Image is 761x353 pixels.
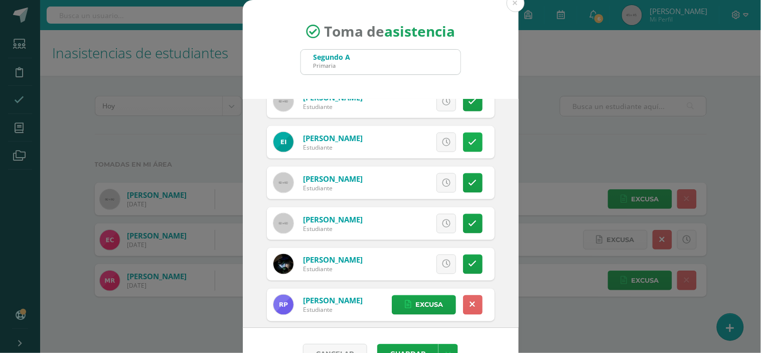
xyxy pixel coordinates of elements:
div: Estudiante [303,306,363,314]
img: 154bfa872e753fc08c08dca4ea0af92a.png [273,254,293,274]
a: [PERSON_NAME] [303,214,363,224]
img: 718f54fb0f26f47ffd1e71b0a6a47848.png [273,132,293,152]
a: Excusa [392,295,456,315]
div: Estudiante [303,184,363,192]
img: d3b89f178ee75c4d7e09d25b36ba5441.png [273,295,293,315]
a: [PERSON_NAME] [303,255,363,265]
img: 60x60 [273,91,293,111]
img: 60x60 [273,173,293,193]
div: Estudiante [303,224,363,233]
img: 60x60 [273,213,293,233]
a: [PERSON_NAME] [303,174,363,184]
div: Primaria [314,62,351,69]
input: Busca un grado o sección aquí... [301,50,461,74]
strong: asistencia [384,22,455,41]
span: Excusa [415,296,443,314]
div: Estudiante [303,102,363,111]
div: Segundo A [314,52,351,62]
span: Toma de [324,22,455,41]
a: [PERSON_NAME] [303,296,363,306]
div: Estudiante [303,143,363,152]
a: [PERSON_NAME] [303,133,363,143]
div: Estudiante [303,265,363,274]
